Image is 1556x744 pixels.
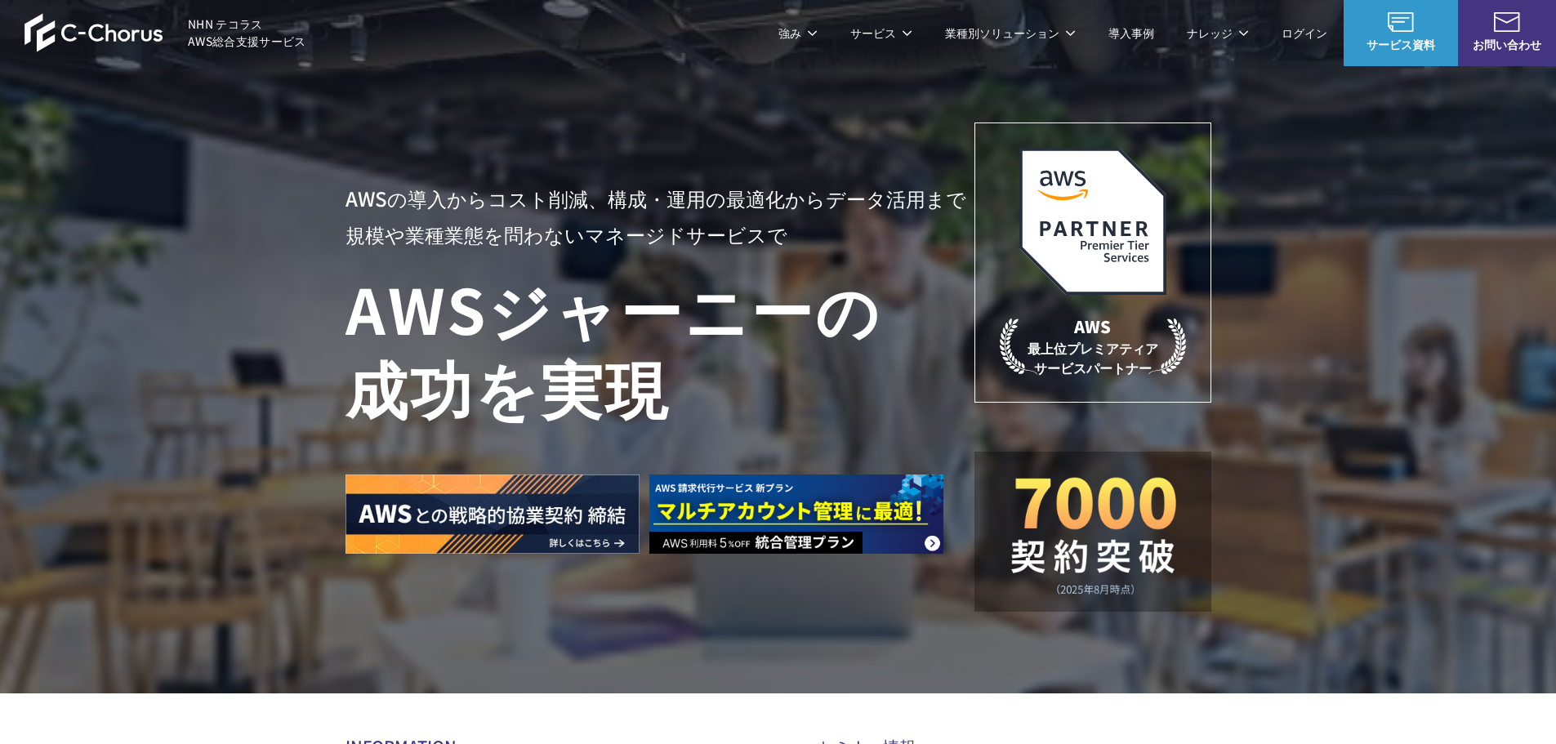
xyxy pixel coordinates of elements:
span: お問い合わせ [1458,36,1556,53]
p: 強み [778,25,818,42]
span: サービス資料 [1344,36,1458,53]
a: AWS総合支援サービス C-Chorus NHN テコラスAWS総合支援サービス [25,13,306,52]
p: 最上位プレミアティア サービスパートナー [1000,314,1186,377]
img: 契約件数 [1007,476,1179,595]
p: ナレッジ [1187,25,1249,42]
img: AWS請求代行サービス 統合管理プラン [649,474,943,554]
a: ログイン [1282,25,1327,42]
em: AWS [1074,314,1111,338]
img: お問い合わせ [1494,12,1520,32]
img: AWSプレミアティアサービスパートナー [1019,148,1166,295]
p: 業種別ソリューション [945,25,1076,42]
img: AWSとの戦略的協業契約 締結 [346,474,640,554]
img: AWS総合支援サービス C-Chorus サービス資料 [1388,12,1414,32]
p: サービス [850,25,912,42]
p: AWSの導入からコスト削減、 構成・運用の最適化からデータ活用まで 規模や業種業態を問わない マネージドサービスで [346,180,974,252]
span: NHN テコラス AWS総合支援サービス [188,16,306,50]
a: 導入事例 [1108,25,1154,42]
h1: AWS ジャーニーの 成功を実現 [346,269,974,425]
